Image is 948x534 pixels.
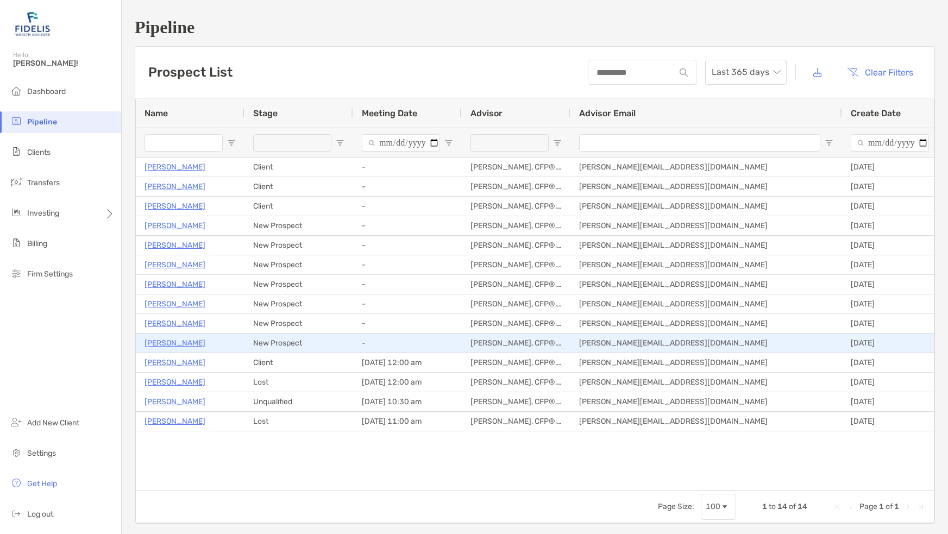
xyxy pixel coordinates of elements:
div: Next Page [903,502,912,511]
div: Client [244,353,353,372]
div: - [353,255,462,274]
a: [PERSON_NAME] [145,375,205,389]
div: Client [244,177,353,196]
div: - [353,314,462,333]
div: - [353,294,462,313]
input: Meeting Date Filter Input [362,134,440,152]
div: [PERSON_NAME], CFP®, AIF® [462,353,570,372]
input: Create Date Filter Input [851,134,929,152]
span: of [886,502,893,511]
p: [PERSON_NAME] [145,336,205,350]
div: New Prospect [244,216,353,235]
div: [PERSON_NAME][EMAIL_ADDRESS][DOMAIN_NAME] [570,373,842,392]
div: [PERSON_NAME][EMAIL_ADDRESS][DOMAIN_NAME] [570,314,842,333]
img: logout icon [10,507,23,520]
div: [PERSON_NAME][EMAIL_ADDRESS][DOMAIN_NAME] [570,197,842,216]
div: [PERSON_NAME], CFP®, AIF® [462,158,570,177]
span: Meeting Date [362,108,417,118]
span: 14 [777,502,787,511]
button: Open Filter Menu [336,139,344,147]
span: Firm Settings [27,269,73,279]
span: 14 [798,502,807,511]
span: Settings [27,449,56,458]
div: New Prospect [244,236,353,255]
div: - [353,275,462,294]
div: [PERSON_NAME][EMAIL_ADDRESS][DOMAIN_NAME] [570,236,842,255]
span: Page [859,502,877,511]
input: Advisor Email Filter Input [579,134,820,152]
img: settings icon [10,446,23,459]
div: [PERSON_NAME][EMAIL_ADDRESS][DOMAIN_NAME] [570,353,842,372]
span: Clients [27,148,51,157]
input: Name Filter Input [145,134,223,152]
span: Billing [27,239,47,248]
div: [DATE] 12:00 am [353,373,462,392]
h1: Pipeline [135,17,935,37]
span: Advisor Email [579,108,636,118]
div: Page Size [701,494,736,520]
img: pipeline icon [10,115,23,128]
div: New Prospect [244,275,353,294]
span: Investing [27,209,59,218]
p: [PERSON_NAME] [145,297,205,311]
button: Clear Filters [839,60,921,84]
div: [PERSON_NAME][EMAIL_ADDRESS][DOMAIN_NAME] [570,255,842,274]
img: clients icon [10,145,23,158]
div: [PERSON_NAME], CFP®, AIF® [462,412,570,431]
div: - [353,177,462,196]
div: [DATE] 12:00 am [353,353,462,372]
a: [PERSON_NAME] [145,160,205,174]
a: [PERSON_NAME] [145,258,205,272]
span: [PERSON_NAME]! [13,59,115,68]
button: Open Filter Menu [553,139,562,147]
div: [PERSON_NAME][EMAIL_ADDRESS][DOMAIN_NAME] [570,158,842,177]
div: [PERSON_NAME], CFP®, AIF® [462,197,570,216]
a: [PERSON_NAME] [145,356,205,369]
a: [PERSON_NAME] [145,219,205,233]
div: [PERSON_NAME][EMAIL_ADDRESS][DOMAIN_NAME] [570,294,842,313]
img: Zoe Logo [13,4,52,43]
a: [PERSON_NAME] [145,278,205,291]
div: Last Page [916,502,925,511]
span: Last 365 days [712,60,780,84]
img: firm-settings icon [10,267,23,280]
a: [PERSON_NAME] [145,414,205,428]
span: Get Help [27,479,57,488]
div: [PERSON_NAME], CFP®, AIF® [462,392,570,411]
span: 1 [894,502,899,511]
a: [PERSON_NAME] [145,317,205,330]
img: add_new_client icon [10,416,23,429]
a: [PERSON_NAME] [145,199,205,213]
span: of [789,502,796,511]
img: input icon [680,68,688,77]
img: investing icon [10,206,23,219]
div: [PERSON_NAME][EMAIL_ADDRESS][DOMAIN_NAME] [570,177,842,196]
div: [PERSON_NAME], CFP®, AIF® [462,216,570,235]
div: Lost [244,412,353,431]
div: - [353,158,462,177]
span: Name [145,108,168,118]
div: 100 [706,502,720,511]
span: Advisor [470,108,503,118]
button: Open Filter Menu [933,139,942,147]
a: [PERSON_NAME] [145,180,205,193]
div: [PERSON_NAME], CFP®, AIF® [462,334,570,353]
a: [PERSON_NAME] [145,395,205,409]
h3: Prospect List [148,65,233,80]
div: Client [244,197,353,216]
div: Lost [244,373,353,392]
div: [PERSON_NAME], CFP®, AIF® [462,236,570,255]
img: billing icon [10,236,23,249]
span: Transfers [27,178,60,187]
span: Stage [253,108,278,118]
span: Create Date [851,108,901,118]
p: [PERSON_NAME] [145,238,205,252]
